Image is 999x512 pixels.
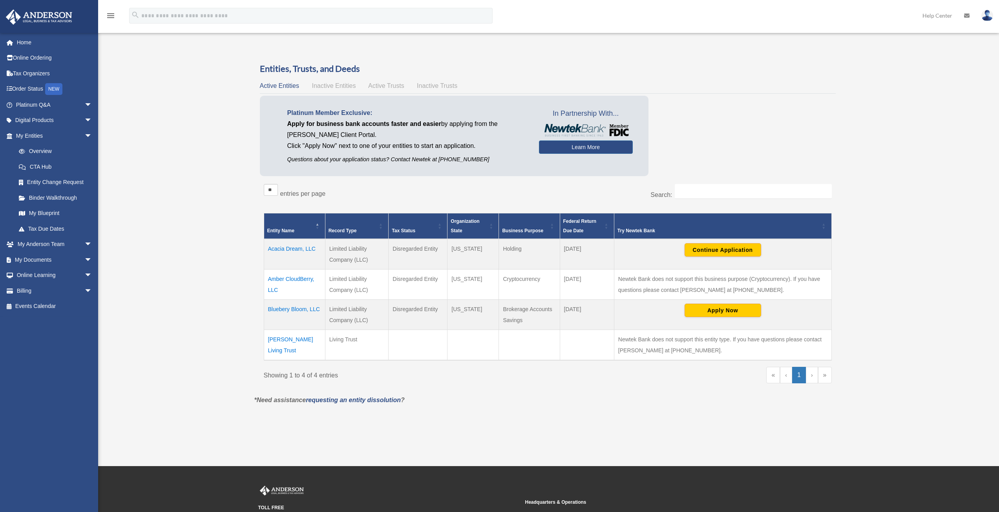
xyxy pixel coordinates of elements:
div: Try Newtek Bank [617,226,820,235]
i: menu [106,11,115,20]
td: [US_STATE] [447,269,499,299]
a: Next [806,367,818,383]
span: arrow_drop_down [84,237,100,253]
td: Bluebery Bloom, LLC [264,299,325,330]
img: NewtekBankLogoSM.png [543,124,629,137]
button: Continue Application [685,243,761,257]
a: My Anderson Teamarrow_drop_down [5,237,104,252]
a: Events Calendar [5,299,104,314]
th: Tax Status: Activate to sort [389,213,447,239]
a: Platinum Q&Aarrow_drop_down [5,97,104,113]
a: Entity Change Request [11,175,100,190]
label: entries per page [280,190,326,197]
img: Anderson Advisors Platinum Portal [4,9,75,25]
a: Online Learningarrow_drop_down [5,268,104,283]
a: Last [818,367,832,383]
a: menu [106,14,115,20]
td: [US_STATE] [447,239,499,270]
td: Limited Liability Company (LLC) [325,239,389,270]
td: Disregarded Entity [389,239,447,270]
a: Learn More [539,140,633,154]
small: TOLL FREE [258,504,520,512]
span: arrow_drop_down [84,283,100,299]
a: requesting an entity dissolution [306,397,401,403]
button: Apply Now [685,304,761,317]
span: Inactive Trusts [417,82,457,89]
td: [DATE] [560,239,614,270]
td: Disregarded Entity [389,299,447,330]
span: Apply for business bank accounts faster and easier [287,120,441,127]
th: Try Newtek Bank : Activate to sort [614,213,831,239]
th: Organization State: Activate to sort [447,213,499,239]
span: arrow_drop_down [84,97,100,113]
td: Limited Liability Company (LLC) [325,299,389,330]
span: arrow_drop_down [84,113,100,129]
h3: Entities, Trusts, and Deeds [260,63,836,75]
td: Brokerage Accounts Savings [499,299,560,330]
a: Previous [780,367,792,383]
span: arrow_drop_down [84,268,100,284]
span: Active Entities [260,82,299,89]
p: by applying from the [PERSON_NAME] Client Portal. [287,118,527,140]
span: Record Type [329,228,357,233]
td: [US_STATE] [447,299,499,330]
td: Disregarded Entity [389,269,447,299]
a: First [766,367,780,383]
a: Tax Due Dates [11,221,100,237]
td: Newtek Bank does not support this entity type. If you have questions please contact [PERSON_NAME]... [614,330,831,360]
a: Online Ordering [5,50,104,66]
a: Digital Productsarrow_drop_down [5,113,104,128]
th: Federal Return Due Date: Activate to sort [560,213,614,239]
a: Home [5,35,104,50]
td: Limited Liability Company (LLC) [325,269,389,299]
span: Active Trusts [368,82,404,89]
span: Tax Status [392,228,415,233]
span: arrow_drop_down [84,252,100,268]
span: Organization State [451,219,479,233]
a: Binder Walkthrough [11,190,100,206]
div: Showing 1 to 4 of 4 entries [264,367,542,381]
a: Tax Organizers [5,66,104,81]
a: My Blueprint [11,206,100,221]
p: Questions about your application status? Contact Newtek at [PHONE_NUMBER] [287,155,527,164]
td: Holding [499,239,560,270]
div: NEW [45,83,62,95]
span: Entity Name [267,228,294,233]
a: My Documentsarrow_drop_down [5,252,104,268]
span: Business Purpose [502,228,543,233]
span: arrow_drop_down [84,128,100,144]
td: Newtek Bank does not support this business purpose (Cryptocurrency). If you have questions please... [614,269,831,299]
th: Record Type: Activate to sort [325,213,389,239]
td: Cryptocurrency [499,269,560,299]
td: Acacia Dream, LLC [264,239,325,270]
a: Overview [11,144,96,159]
a: Order StatusNEW [5,81,104,97]
p: Click "Apply Now" next to one of your entities to start an application. [287,140,527,151]
td: Living Trust [325,330,389,360]
span: In Partnership With... [539,108,633,120]
a: 1 [792,367,806,383]
span: Federal Return Due Date [563,219,597,233]
small: Headquarters & Operations [525,498,787,507]
th: Entity Name: Activate to invert sorting [264,213,325,239]
a: My Entitiesarrow_drop_down [5,128,100,144]
img: User Pic [981,10,993,21]
label: Search: [650,191,672,198]
em: *Need assistance ? [254,397,405,403]
span: Inactive Entities [312,82,356,89]
td: [DATE] [560,299,614,330]
img: Anderson Advisors Platinum Portal [258,486,305,496]
a: CTA Hub [11,159,100,175]
td: [PERSON_NAME] Living Trust [264,330,325,360]
td: Amber CloudBerry, LLC [264,269,325,299]
td: [DATE] [560,269,614,299]
th: Business Purpose: Activate to sort [499,213,560,239]
p: Platinum Member Exclusive: [287,108,527,118]
i: search [131,11,140,19]
a: Billingarrow_drop_down [5,283,104,299]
